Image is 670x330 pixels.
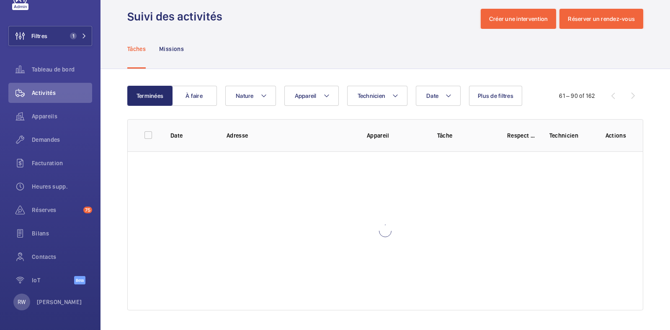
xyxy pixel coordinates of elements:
span: Activités [32,89,92,97]
span: 1 [70,33,77,39]
button: Créer une intervention [481,9,557,29]
span: Technicien [358,92,386,99]
span: Contacts [32,253,92,261]
button: Réserver un rendez-vous [559,9,643,29]
p: Tâches [127,45,146,53]
span: Appareils [32,112,92,120]
span: Facturation [32,159,92,167]
span: 75 [83,207,92,213]
p: Date [170,131,213,140]
p: Actions [606,131,626,140]
p: Missions [159,45,184,53]
button: Plus de filtres [469,86,522,106]
span: Réserves [32,206,80,214]
span: IoT [32,276,74,284]
p: [PERSON_NAME] [37,298,82,306]
span: Tableau de bord [32,65,92,74]
span: Beta [74,276,85,284]
span: Appareil [295,92,317,99]
span: Heures supp. [32,182,92,191]
p: RW [18,298,26,306]
button: Nature [225,86,276,106]
button: Terminées [127,86,173,106]
h1: Suivi des activités [127,9,227,24]
span: Plus de filtres [478,92,513,99]
span: Filtres [31,32,47,40]
button: Date [416,86,461,106]
span: Date [426,92,438,99]
p: Technicien [549,131,592,140]
button: Technicien [347,86,408,106]
button: Appareil [284,86,339,106]
span: Bilans [32,229,92,238]
p: Adresse [227,131,353,140]
p: Tâche [437,131,494,140]
p: Appareil [367,131,424,140]
p: Respect délai [507,131,536,140]
div: 61 – 90 of 162 [559,92,595,100]
span: Nature [236,92,254,99]
span: Demandes [32,136,92,144]
button: À faire [172,86,217,106]
button: Filtres1 [8,26,92,46]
